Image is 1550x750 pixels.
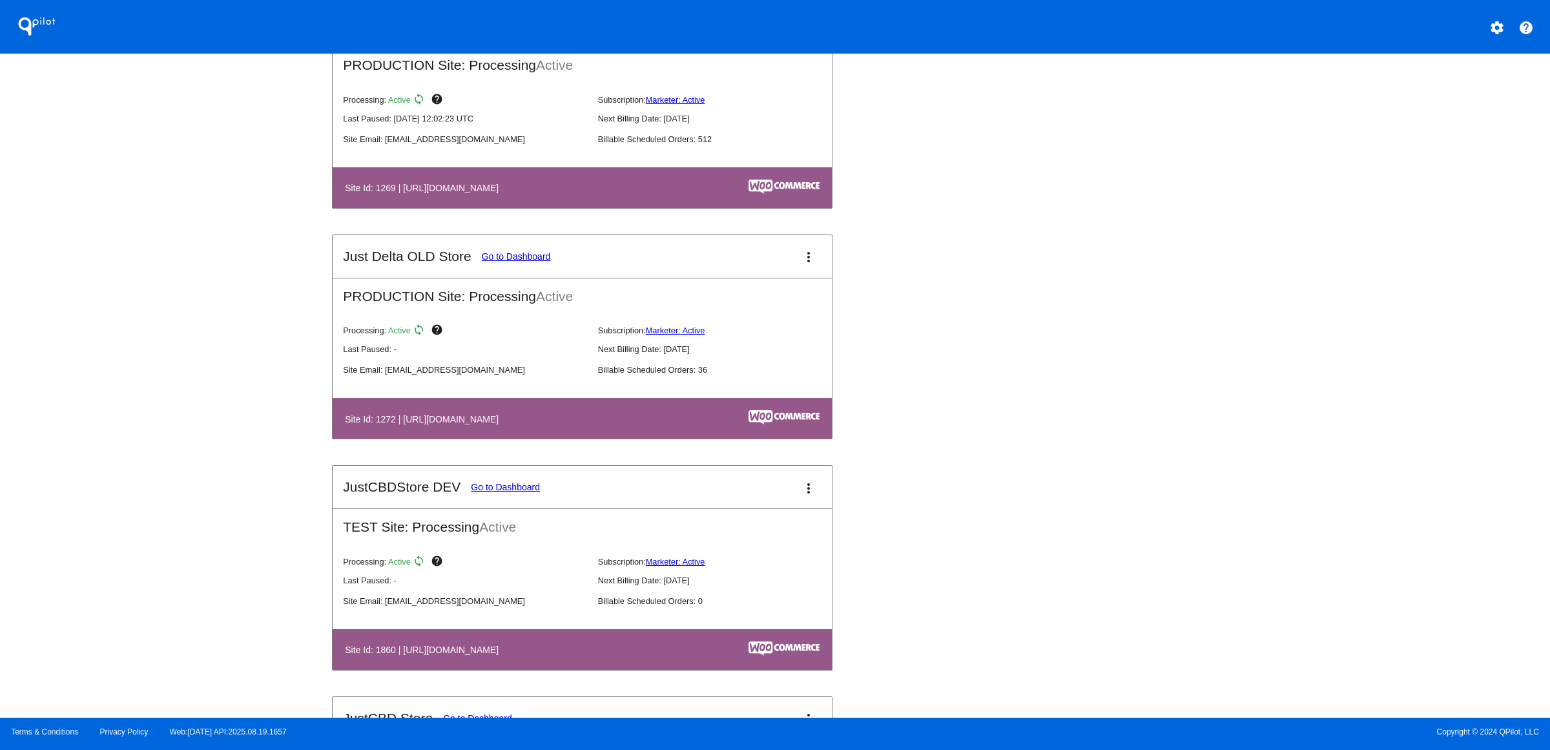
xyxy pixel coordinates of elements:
[801,711,816,727] mat-icon: more_vert
[1489,20,1505,36] mat-icon: settings
[343,344,587,354] p: Last Paused: -
[343,114,587,123] p: Last Paused: [DATE] 12:02:23 UTC
[598,596,842,606] p: Billable Scheduled Orders: 0
[598,326,842,335] p: Subscription:
[431,324,446,339] mat-icon: help
[413,93,428,109] mat-icon: sync
[170,727,287,736] a: Web:[DATE] API:2025.08.19.1657
[11,14,63,39] h1: QPilot
[598,134,842,144] p: Billable Scheduled Orders: 512
[646,326,705,335] a: Marketer: Active
[471,482,540,492] a: Go to Dashboard
[413,555,428,570] mat-icon: sync
[801,249,816,265] mat-icon: more_vert
[413,324,428,339] mat-icon: sync
[598,95,842,105] p: Subscription:
[343,365,587,375] p: Site Email: [EMAIL_ADDRESS][DOMAIN_NAME]
[343,711,433,726] h2: JustCBD Store
[646,557,705,567] a: Marketer: Active
[598,576,842,585] p: Next Billing Date: [DATE]
[598,365,842,375] p: Billable Scheduled Orders: 36
[431,555,446,570] mat-icon: help
[801,481,816,496] mat-icon: more_vert
[343,324,587,339] p: Processing:
[345,183,505,193] h4: Site Id: 1269 | [URL][DOMAIN_NAME]
[598,114,842,123] p: Next Billing Date: [DATE]
[749,180,820,194] img: c53aa0e5-ae75-48aa-9bee-956650975ee5
[388,326,411,335] span: Active
[343,596,587,606] p: Site Email: [EMAIL_ADDRESS][DOMAIN_NAME]
[343,479,460,495] h2: JustCBDStore DEV
[1518,20,1534,36] mat-icon: help
[786,727,1539,736] span: Copyright © 2024 QPilot, LLC
[333,47,832,73] h2: PRODUCTION Site: Processing
[343,134,587,144] p: Site Email: [EMAIL_ADDRESS][DOMAIN_NAME]
[343,576,587,585] p: Last Paused: -
[343,555,587,570] p: Processing:
[482,251,551,262] a: Go to Dashboard
[388,95,411,105] span: Active
[598,344,842,354] p: Next Billing Date: [DATE]
[749,410,820,424] img: c53aa0e5-ae75-48aa-9bee-956650975ee5
[388,557,411,567] span: Active
[100,727,149,736] a: Privacy Policy
[598,557,842,567] p: Subscription:
[345,414,505,424] h4: Site Id: 1272 | [URL][DOMAIN_NAME]
[11,727,78,736] a: Terms & Conditions
[479,519,516,534] span: Active
[536,289,573,304] span: Active
[343,249,471,264] h2: Just Delta OLD Store
[749,641,820,656] img: c53aa0e5-ae75-48aa-9bee-956650975ee5
[333,278,832,304] h2: PRODUCTION Site: Processing
[431,93,446,109] mat-icon: help
[343,93,587,109] p: Processing:
[345,645,505,655] h4: Site Id: 1860 | [URL][DOMAIN_NAME]
[333,509,832,535] h2: TEST Site: Processing
[443,713,512,724] a: Go to Dashboard
[646,95,705,105] a: Marketer: Active
[536,57,573,72] span: Active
